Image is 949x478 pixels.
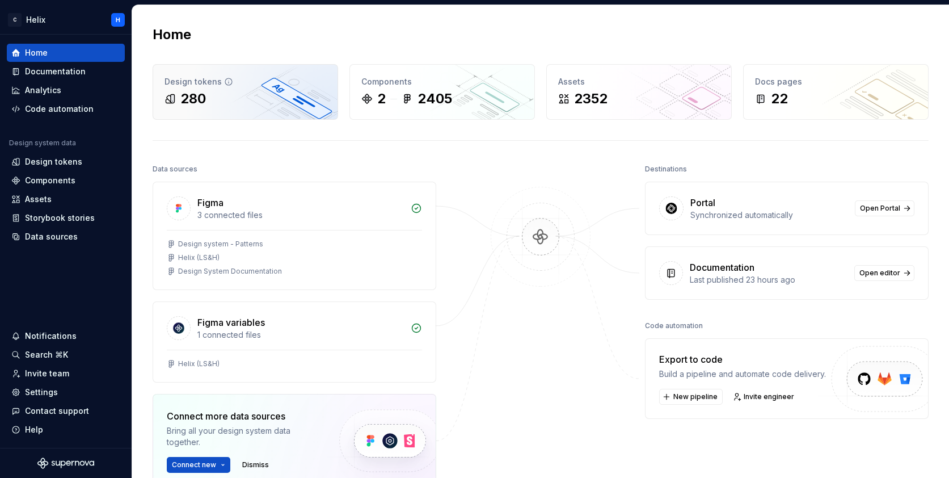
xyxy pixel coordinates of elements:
div: Figma [197,196,223,209]
a: Open editor [854,265,914,281]
div: 22 [771,90,788,108]
div: Design system data [9,139,76,148]
button: Contact support [7,402,125,420]
div: Helix (LS&H) [178,253,220,262]
div: Code automation [645,318,703,334]
a: Figma3 connected filesDesign system - PatternsHelix (LS&H)Design System Documentation [153,182,436,290]
div: Data sources [25,231,78,242]
div: Portal [690,196,715,209]
a: Figma variables1 connected filesHelix (LS&H) [153,301,436,383]
div: Design system - Patterns [178,240,263,249]
a: Open Portal [855,200,914,216]
div: Build a pipeline and automate code delivery. [659,368,826,380]
a: Analytics [7,81,125,99]
a: Docs pages22 [743,64,929,120]
div: Export to code [659,353,826,366]
a: Design tokens280 [153,64,338,120]
div: Design tokens [25,156,82,167]
div: Home [25,47,48,58]
div: Documentation [690,261,754,274]
div: 280 [180,90,206,108]
div: 1 connected files [197,329,404,341]
div: Components [361,76,523,87]
div: Analytics [25,85,61,96]
div: Destinations [645,161,687,177]
span: Open editor [859,269,900,278]
span: Open Portal [860,204,900,213]
svg: Supernova Logo [37,458,94,469]
div: Design System Documentation [178,267,282,276]
div: Components [25,175,75,186]
span: New pipeline [673,392,718,401]
div: Settings [25,387,58,398]
button: New pipeline [659,389,723,405]
h2: Home [153,26,191,44]
a: Components22405 [349,64,535,120]
a: Storybook stories [7,209,125,227]
div: 2405 [417,90,452,108]
a: Components [7,171,125,190]
div: Helix (LS&H) [178,359,220,368]
button: Connect new [167,457,230,473]
div: Last published 23 hours ago [690,274,847,286]
div: Connect more data sources [167,409,320,423]
a: Assets [7,190,125,208]
button: Dismiss [237,457,274,473]
div: Figma variables [197,316,265,329]
div: Documentation [25,66,86,77]
a: Data sources [7,228,125,246]
div: C [8,13,22,27]
a: Code automation [7,100,125,118]
a: Assets2352 [546,64,732,120]
div: 2352 [574,90,608,108]
div: Assets [558,76,720,87]
a: Documentation [7,62,125,81]
div: Search ⌘K [25,349,68,360]
a: Design tokens [7,153,125,171]
div: Design tokens [165,76,326,87]
div: Assets [25,194,52,205]
div: Data sources [153,161,197,177]
a: Invite engineer [729,389,799,405]
span: Invite engineer [744,392,794,401]
div: 2 [377,90,386,108]
a: Home [7,44,125,62]
div: 3 connected files [197,209,404,221]
a: Invite team [7,364,125,383]
div: Helix [26,14,45,26]
div: Notifications [25,330,77,342]
div: Docs pages [755,76,917,87]
div: Code automation [25,103,94,115]
button: CHelixH [2,7,129,32]
div: Contact support [25,405,89,417]
div: H [116,15,120,24]
button: Help [7,421,125,439]
a: Settings [7,383,125,401]
button: Search ⌘K [7,346,125,364]
div: Bring all your design system data together. [167,425,320,448]
span: Dismiss [242,460,269,469]
button: Notifications [7,327,125,345]
div: Synchronized automatically [690,209,848,221]
div: Storybook stories [25,212,95,224]
span: Connect new [172,460,216,469]
div: Invite team [25,368,69,379]
div: Help [25,424,43,435]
